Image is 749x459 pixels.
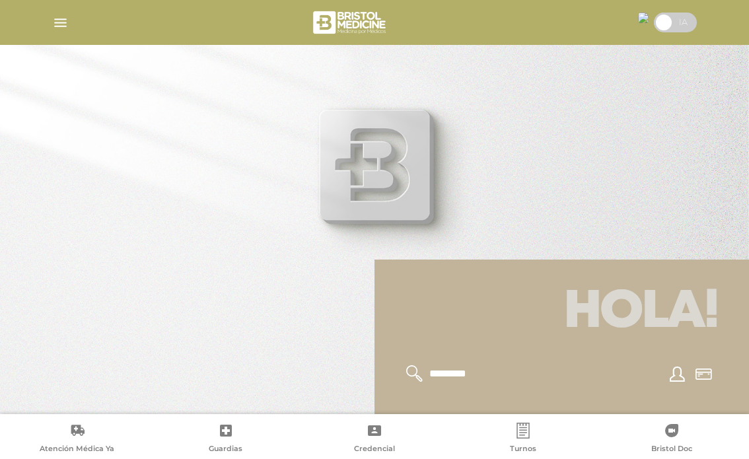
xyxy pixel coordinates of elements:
[638,13,649,23] img: 17731
[354,444,395,456] span: Credencial
[3,423,151,456] a: Atención Médica Ya
[449,423,598,456] a: Turnos
[510,444,536,456] span: Turnos
[151,423,300,456] a: Guardias
[390,275,733,349] h1: Hola!
[52,15,69,31] img: Cober_menu-lines-white.svg
[311,7,390,38] img: bristol-medicine-blanco.png
[209,444,242,456] span: Guardias
[598,423,746,456] a: Bristol Doc
[40,444,114,456] span: Atención Médica Ya
[300,423,448,456] a: Credencial
[651,444,692,456] span: Bristol Doc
